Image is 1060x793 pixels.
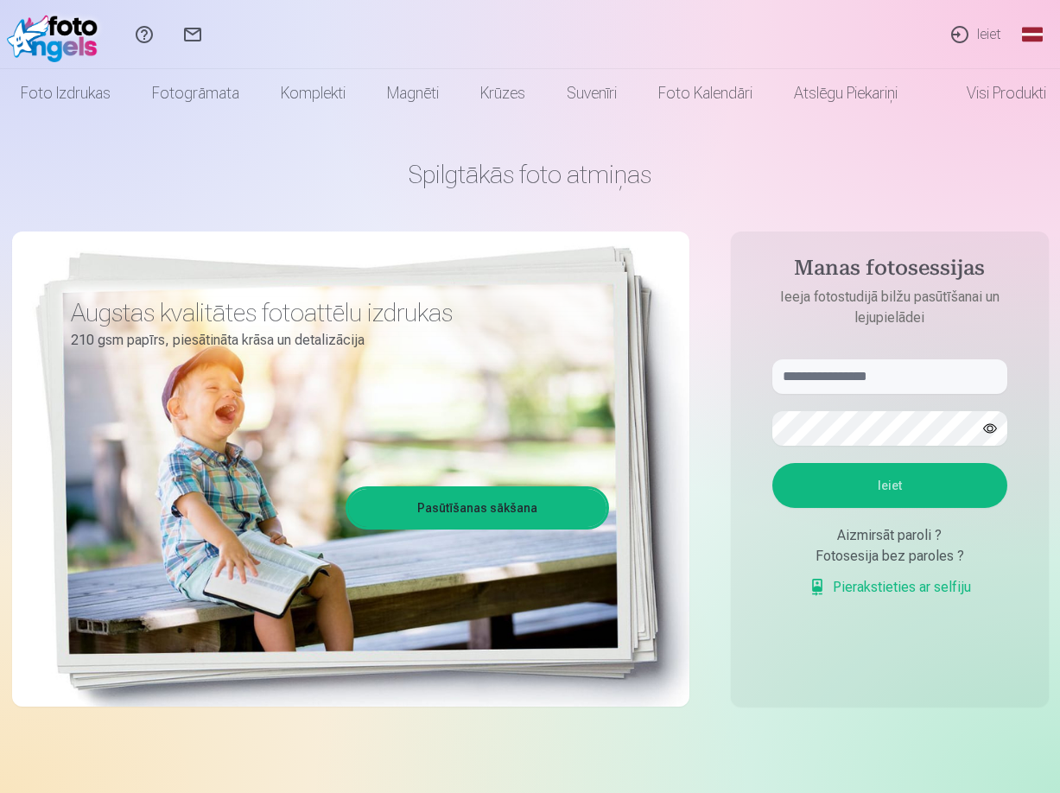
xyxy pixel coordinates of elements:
[755,287,1025,328] p: Ieeja fotostudijā bilžu pasūtīšanai un lejupielādei
[755,256,1025,287] h4: Manas fotosessijas
[260,69,366,117] a: Komplekti
[773,69,918,117] a: Atslēgu piekariņi
[366,69,460,117] a: Magnēti
[7,7,106,62] img: /fa1
[638,69,773,117] a: Foto kalendāri
[460,69,546,117] a: Krūzes
[772,525,1007,546] div: Aizmirsāt paroli ?
[809,577,971,598] a: Pierakstieties ar selfiju
[546,69,638,117] a: Suvenīri
[348,489,606,527] a: Pasūtīšanas sākšana
[12,159,1049,190] h1: Spilgtākās foto atmiņas
[71,297,596,328] h3: Augstas kvalitātes fotoattēlu izdrukas
[71,328,596,352] p: 210 gsm papīrs, piesātināta krāsa un detalizācija
[131,69,260,117] a: Fotogrāmata
[772,463,1007,508] button: Ieiet
[772,546,1007,567] div: Fotosesija bez paroles ?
